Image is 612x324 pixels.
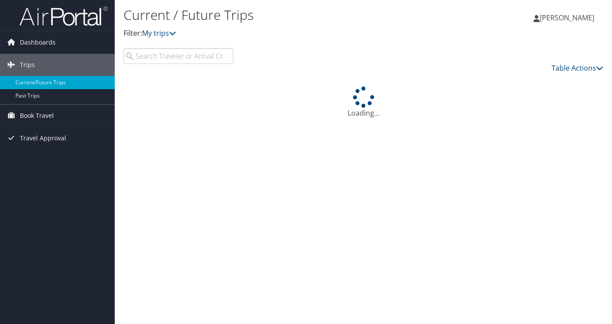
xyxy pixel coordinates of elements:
a: Table Actions [552,63,603,73]
span: Trips [20,54,35,76]
p: Filter: [124,28,443,39]
span: [PERSON_NAME] [540,13,594,23]
span: Travel Approval [20,127,66,149]
span: Book Travel [20,105,54,127]
a: My trips [142,28,176,38]
div: Loading... [124,87,603,118]
input: Search Traveler or Arrival City [124,48,233,64]
a: [PERSON_NAME] [533,4,603,31]
img: airportal-logo.png [19,6,108,26]
h1: Current / Future Trips [124,6,443,24]
span: Dashboards [20,31,56,53]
